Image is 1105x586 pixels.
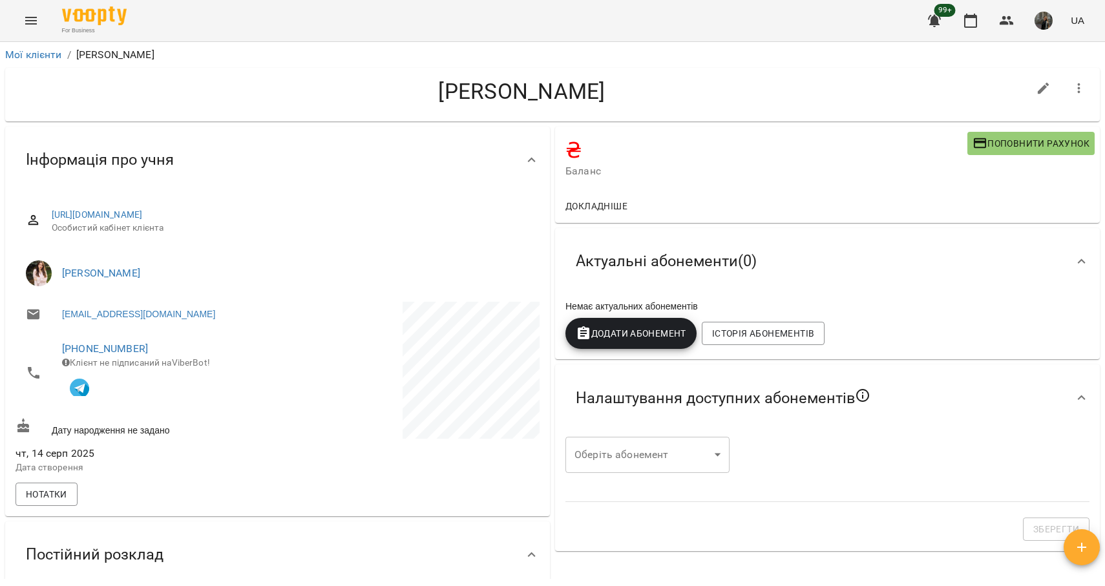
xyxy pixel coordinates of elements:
[16,78,1028,105] h4: [PERSON_NAME]
[563,297,1092,315] div: Немає актуальних абонементів
[16,446,275,461] span: чт, 14 серп 2025
[16,5,47,36] button: Menu
[67,47,71,63] li: /
[855,388,870,403] svg: Якщо не обрано жодного, клієнт зможе побачити всі публічні абонементи
[576,251,757,271] span: Актуальні абонементи ( 0 )
[5,47,1100,63] nav: breadcrumb
[1066,8,1089,32] button: UA
[934,4,956,17] span: 99+
[1071,14,1084,27] span: UA
[52,222,529,235] span: Особистий кабінет клієнта
[16,461,275,474] p: Дата створення
[5,48,62,61] a: Мої клієнти
[565,198,627,214] span: Докладніше
[70,379,89,398] img: Telegram
[62,357,210,368] span: Клієнт не підписаний на ViberBot!
[565,318,697,349] button: Додати Абонемент
[5,127,550,193] div: Інформація про учня
[702,322,825,345] button: Історія абонементів
[76,47,154,63] p: [PERSON_NAME]
[16,483,78,506] button: Нотатки
[555,228,1100,295] div: Актуальні абонементи(0)
[565,137,967,163] h4: ₴
[555,364,1100,432] div: Налаштування доступних абонементів
[26,260,52,286] img: Аліна Сілко
[967,132,1095,155] button: Поповнити рахунок
[62,6,127,25] img: Voopty Logo
[62,26,127,35] span: For Business
[26,150,174,170] span: Інформація про учня
[565,437,730,473] div: ​
[576,388,870,408] span: Налаштування доступних абонементів
[576,326,686,341] span: Додати Абонемент
[62,308,215,320] a: [EMAIL_ADDRESS][DOMAIN_NAME]
[13,415,278,439] div: Дату народження не задано
[26,545,163,565] span: Постійний розклад
[712,326,814,341] span: Історія абонементів
[62,369,97,404] button: Клієнт підписаний на VooptyBot
[62,342,148,355] a: [PHONE_NUMBER]
[26,487,67,502] span: Нотатки
[62,267,140,279] a: [PERSON_NAME]
[52,209,143,220] a: [URL][DOMAIN_NAME]
[565,163,967,179] span: Баланс
[1035,12,1053,30] img: 331913643cd58b990721623a0d187df0.png
[560,194,633,218] button: Докладніше
[973,136,1089,151] span: Поповнити рахунок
